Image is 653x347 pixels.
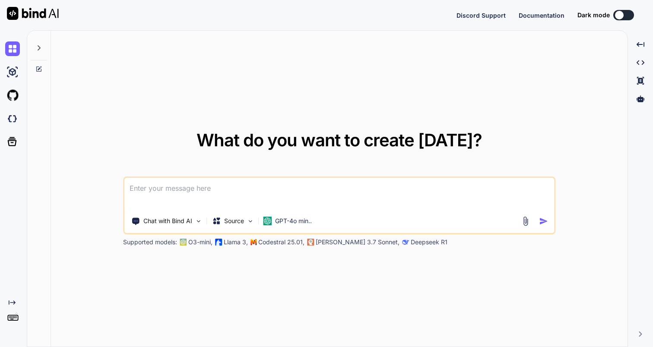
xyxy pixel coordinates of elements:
[7,7,59,20] img: Bind AI
[519,11,564,20] button: Documentation
[180,239,187,246] img: GPT-4
[123,238,177,246] p: Supported models:
[316,238,399,246] p: [PERSON_NAME] 3.7 Sonnet,
[224,217,244,225] p: Source
[402,239,409,246] img: claude
[5,41,20,56] img: chat
[275,217,312,225] p: GPT-4o min..
[263,217,272,225] img: GPT-4o mini
[143,217,192,225] p: Chat with Bind AI
[258,238,304,246] p: Codestral 25.01,
[250,239,257,245] img: Mistral-AI
[519,12,564,19] span: Documentation
[539,217,548,226] img: icon
[411,238,447,246] p: Deepseek R1
[188,238,212,246] p: O3-mini,
[5,65,20,79] img: ai-studio
[247,218,254,225] img: Pick Models
[215,239,222,246] img: Llama2
[5,88,20,103] img: githubLight
[520,216,530,226] img: attachment
[197,129,482,151] span: What do you want to create [DATE]?
[456,12,506,19] span: Discord Support
[5,111,20,126] img: darkCloudIdeIcon
[577,11,610,19] span: Dark mode
[456,11,506,20] button: Discord Support
[195,218,202,225] img: Pick Tools
[224,238,248,246] p: Llama 3,
[307,239,314,246] img: claude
